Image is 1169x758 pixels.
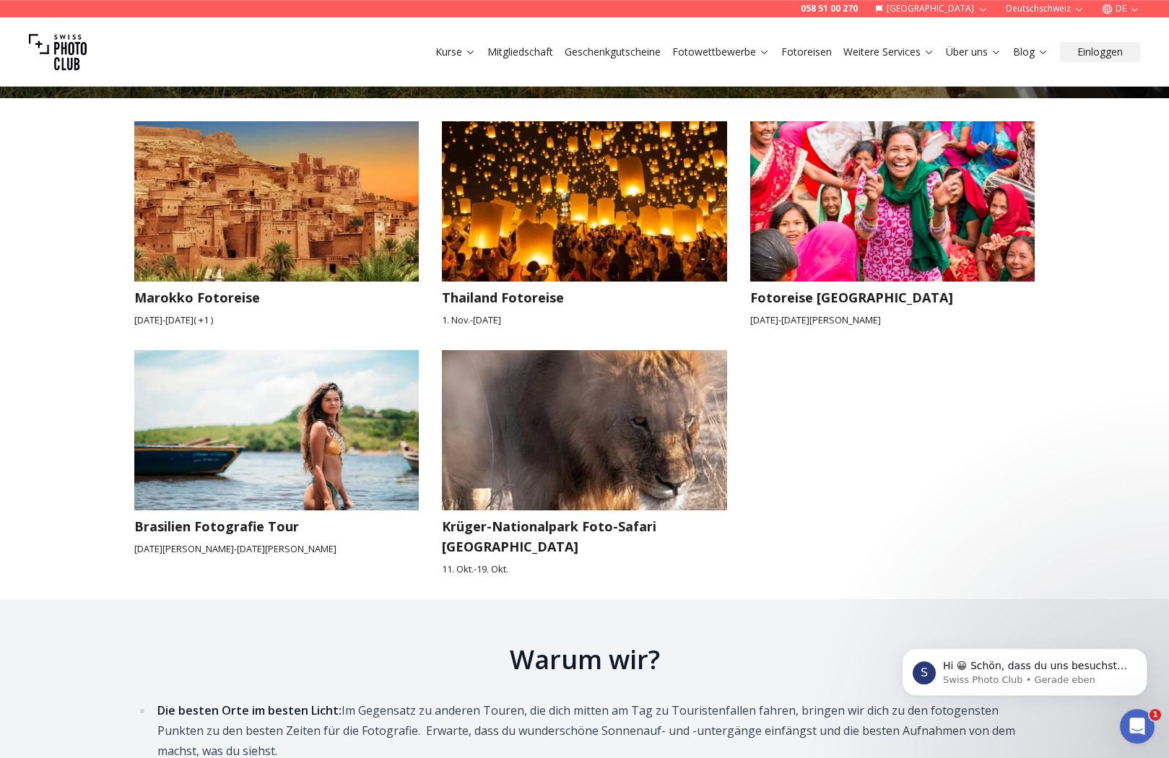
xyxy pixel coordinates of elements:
button: Einloggen [1060,42,1140,62]
a: Brasilien Fotografie TourBrasilien Fotografie Tour[DATE][PERSON_NAME]-[DATE][PERSON_NAME] [134,350,420,576]
button: Blog [1007,42,1054,62]
small: 1. Nov. - [DATE] [442,313,727,327]
strong: Die besten Orte im besten Licht: [157,702,342,718]
iframe: Intercom notifications Nachricht [880,618,1169,719]
img: Marokko Fotoreise [120,113,433,289]
a: Thailand FotoreiseThailand Fotoreise1. Nov.-[DATE] [442,121,727,327]
h3: Brasilien Fotografie Tour [134,516,420,536]
iframe: Intercom live chat [1120,709,1155,744]
button: Geschenkgutscheine [559,42,666,62]
img: Krüger-Nationalpark Foto-Safari Südafrika [427,342,741,518]
a: Mitgliedschaft [487,45,553,59]
a: Kurse [435,45,476,59]
small: [DATE] - [DATE] ( + 1 ) [134,313,420,327]
small: [DATE][PERSON_NAME] - [DATE][PERSON_NAME] [134,542,420,556]
img: Brasilien Fotografie Tour [120,342,433,518]
a: Marokko FotoreiseMarokko Fotoreise[DATE]-[DATE]( +1 ) [134,121,420,327]
a: Geschenkgutscheine [565,45,661,59]
button: Mitgliedschaft [482,42,559,62]
button: Über uns [940,42,1007,62]
a: Blog [1013,45,1048,59]
button: Fotowettbewerbe [666,42,775,62]
a: Über uns [946,45,1001,59]
a: Fotoreisen [781,45,832,59]
h3: Thailand Fotoreise [442,287,727,308]
button: Weitere Services [838,42,940,62]
h3: Krüger-Nationalpark Foto-Safari [GEOGRAPHIC_DATA] [442,516,727,557]
a: Weitere Services [843,45,934,59]
a: Fotowettbewerbe [672,45,770,59]
a: 058 51 00 270 [801,3,858,14]
img: Fotoreise Nepal [736,113,1049,289]
img: Thailand Fotoreise [427,113,741,289]
button: Kurse [430,42,482,62]
span: 1 [1150,709,1161,720]
img: Swiss photo club [29,23,87,81]
a: Fotoreise NepalFotoreise [GEOGRAPHIC_DATA][DATE]-[DATE][PERSON_NAME] [750,121,1035,327]
h3: Fotoreise [GEOGRAPHIC_DATA] [750,287,1035,308]
small: [DATE] - [DATE][PERSON_NAME] [750,313,1035,327]
a: Krüger-Nationalpark Foto-Safari SüdafrikaKrüger-Nationalpark Foto-Safari [GEOGRAPHIC_DATA]11. Okt... [442,350,727,576]
small: 11. Okt. - 19. Okt. [442,562,727,576]
h3: Marokko Fotoreise [134,287,420,308]
h2: Warum wir? [134,645,1035,674]
button: Fotoreisen [775,42,838,62]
